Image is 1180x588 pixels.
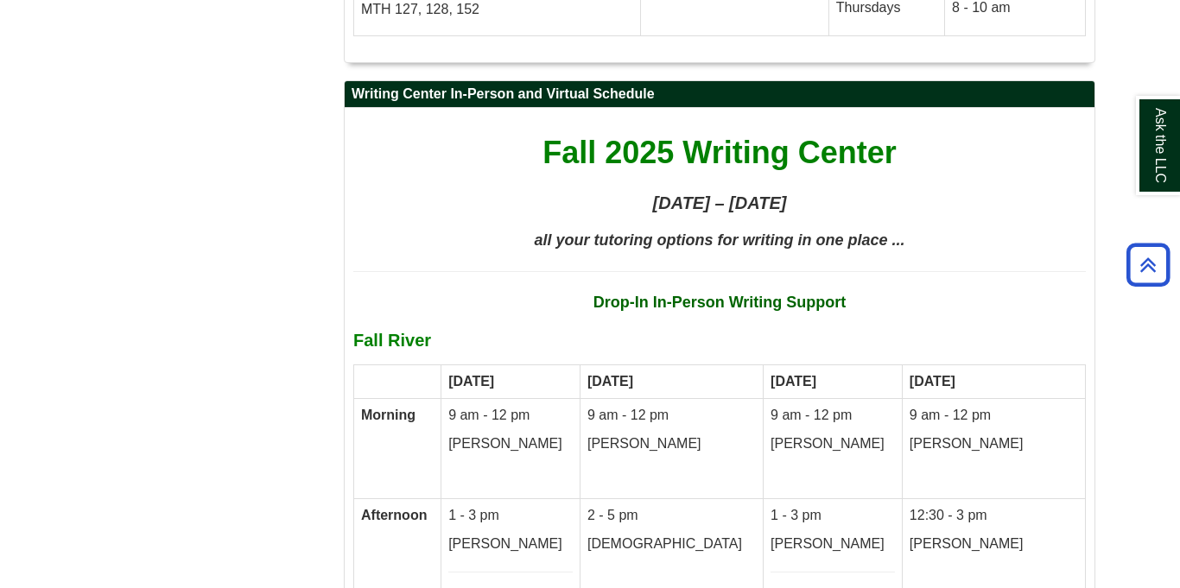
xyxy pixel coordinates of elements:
strong: Drop-In In-Person Writing Support [593,294,847,311]
p: [PERSON_NAME] [587,434,756,454]
p: [DEMOGRAPHIC_DATA] [587,534,756,554]
p: 12:30 - 3 pm [910,506,1078,526]
strong: [DATE] – [DATE] [653,193,787,212]
span: Fall 2025 Writing Center [542,135,896,170]
h2: Writing Center In-Person and Virtual Schedule [345,81,1094,108]
p: 1 - 3 pm [771,506,895,526]
strong: [DATE] [587,374,633,389]
p: [PERSON_NAME] [771,434,895,454]
p: [PERSON_NAME] [910,534,1078,554]
p: [PERSON_NAME] [771,534,895,554]
a: Back to Top [1120,253,1176,276]
p: 9 am - 12 pm [771,406,895,426]
p: [PERSON_NAME] [448,434,573,454]
p: [PERSON_NAME] [910,434,1078,454]
strong: Morning [361,408,416,422]
p: 9 am - 12 pm [910,406,1078,426]
strong: [DATE] [448,374,494,389]
p: [PERSON_NAME] [448,534,573,554]
p: 9 am - 12 pm [448,406,573,426]
span: all your tutoring options for writing in one place ... [534,231,904,249]
p: 9 am - 12 pm [587,406,756,426]
strong: [DATE] [910,374,955,389]
strong: Afternoon [361,508,427,522]
b: Fall River [353,331,431,350]
strong: [DATE] [771,374,816,389]
p: 2 - 5 pm [587,506,756,526]
p: 1 - 3 pm [448,506,573,526]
